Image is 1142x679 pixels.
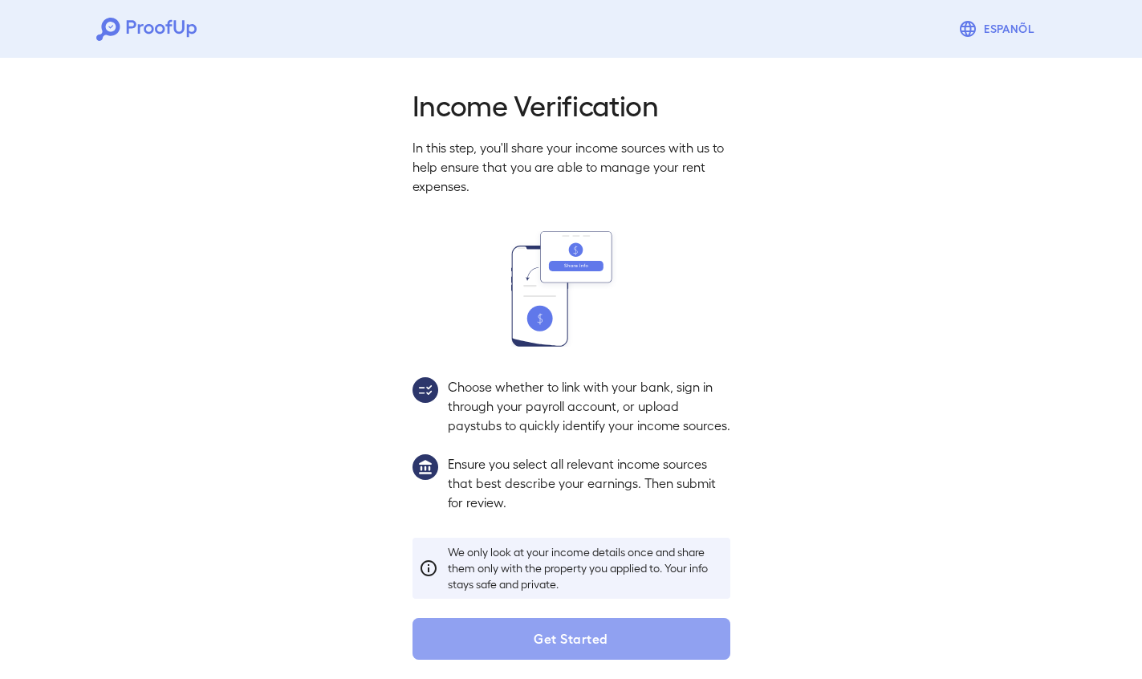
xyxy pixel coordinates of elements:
p: We only look at your income details once and share them only with the property you applied to. Yo... [448,544,724,592]
p: Choose whether to link with your bank, sign in through your payroll account, or upload paystubs t... [448,377,730,435]
p: Ensure you select all relevant income sources that best describe your earnings. Then submit for r... [448,454,730,512]
h2: Income Verification [413,87,730,122]
button: Get Started [413,618,730,660]
img: group1.svg [413,454,438,480]
img: group2.svg [413,377,438,403]
img: transfer_money.svg [511,231,632,347]
p: In this step, you'll share your income sources with us to help ensure that you are able to manage... [413,138,730,196]
button: Espanõl [952,13,1046,45]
